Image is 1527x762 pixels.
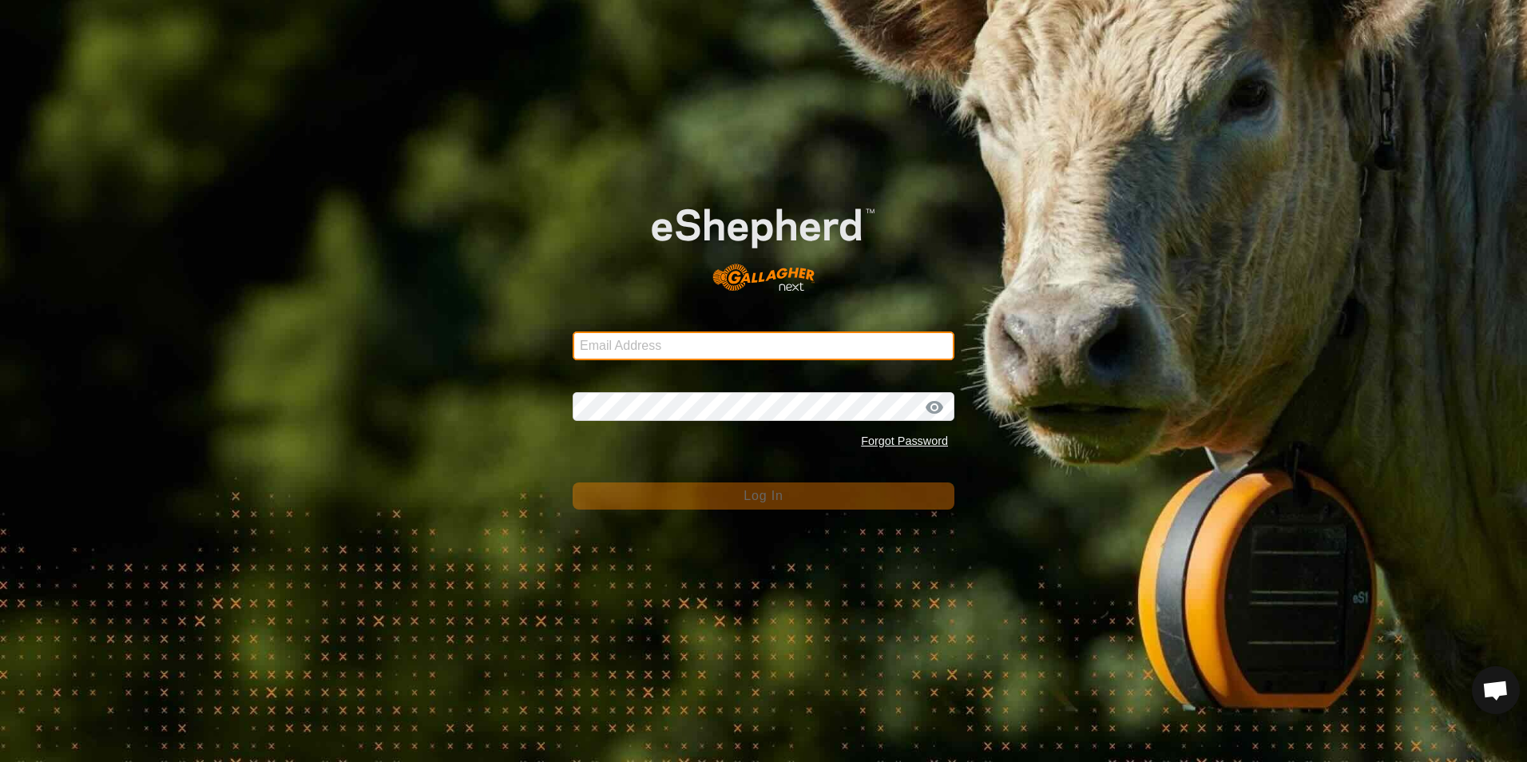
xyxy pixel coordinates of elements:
a: Forgot Password [861,435,948,447]
a: Open chat [1472,666,1520,714]
img: E-shepherd Logo [611,177,916,307]
button: Log In [573,482,954,510]
span: Log In [744,489,783,502]
input: Email Address [573,331,954,360]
